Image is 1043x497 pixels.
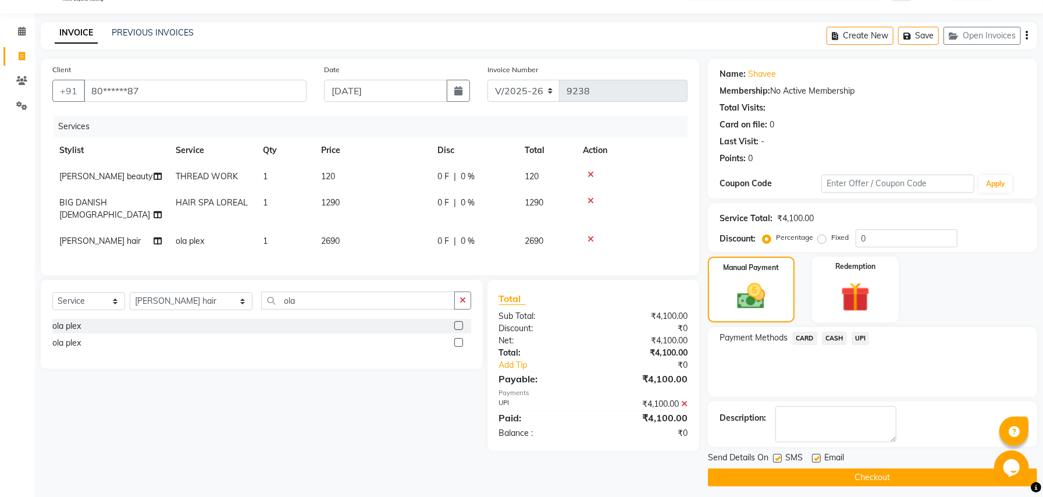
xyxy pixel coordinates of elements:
span: ola plex [176,236,204,246]
div: ₹4,100.00 [593,372,696,386]
th: Qty [256,137,314,164]
input: Search or Scan [261,292,455,310]
div: ₹4,100.00 [593,347,696,359]
div: Paid: [490,411,593,425]
span: 0 % [461,171,475,183]
div: Last Visit: [720,136,759,148]
span: 2690 [525,236,543,246]
div: No Active Membership [720,85,1026,97]
div: ₹0 [610,359,696,371]
div: Service Total: [720,212,773,225]
span: 1 [263,171,268,182]
th: Action [576,137,688,164]
iframe: chat widget [994,450,1031,485]
th: Disc [430,137,518,164]
th: Service [169,137,256,164]
div: ola plex [52,320,81,332]
span: 0 % [461,197,475,209]
button: +91 [52,80,85,102]
span: 1 [263,236,268,246]
div: Sub Total: [490,310,593,322]
button: Apply [979,175,1012,193]
div: Name: [720,68,746,80]
div: Card on file: [720,119,767,131]
span: | [454,235,456,247]
a: INVOICE [55,23,98,44]
span: THREAD WORK [176,171,238,182]
div: ola plex [52,337,81,349]
span: 1290 [321,197,340,208]
div: Payable: [490,372,593,386]
div: Discount: [490,322,593,335]
div: ₹0 [593,322,696,335]
span: 0 % [461,235,475,247]
span: 1290 [525,197,543,208]
div: 0 [748,152,753,165]
span: HAIR SPA LOREAL [176,197,248,208]
th: Total [518,137,576,164]
span: CASH [822,332,847,345]
div: Coupon Code [720,177,821,190]
label: Invoice Number [487,65,538,75]
input: Enter Offer / Coupon Code [821,175,974,193]
div: Membership: [720,85,770,97]
img: _cash.svg [728,280,774,313]
div: ₹4,100.00 [593,335,696,347]
span: 120 [321,171,335,182]
th: Price [314,137,430,164]
label: Redemption [835,261,875,272]
span: CARD [792,332,817,345]
div: ₹4,100.00 [593,411,696,425]
div: Total: [490,347,593,359]
span: Payment Methods [720,332,788,344]
a: PREVIOUS INVOICES [112,27,194,38]
span: 0 F [437,197,449,209]
th: Stylist [52,137,169,164]
a: Shavee [748,68,776,80]
label: Client [52,65,71,75]
span: BIG DANISH [DEMOGRAPHIC_DATA] [59,197,150,220]
span: SMS [785,452,803,466]
a: Add Tip [490,359,611,371]
span: Total [499,293,526,305]
img: _gift.svg [832,279,880,315]
div: Total Visits: [720,102,766,114]
span: [PERSON_NAME] hair [59,236,141,246]
div: ₹4,100.00 [593,398,696,410]
span: 120 [525,171,539,182]
span: Send Details On [708,452,768,466]
span: | [454,197,456,209]
div: UPI [490,398,593,410]
div: Net: [490,335,593,347]
label: Fixed [831,232,849,243]
span: Email [824,452,844,466]
span: 1 [263,197,268,208]
button: Checkout [708,468,1037,487]
span: [PERSON_NAME] beauty [59,171,152,182]
div: Description: [720,412,766,424]
label: Date [324,65,340,75]
span: 0 F [437,171,449,183]
div: Services [54,116,696,137]
button: Save [898,27,939,45]
button: Open Invoices [944,27,1021,45]
div: Balance : [490,427,593,439]
label: Manual Payment [723,262,779,273]
div: - [761,136,764,148]
div: Points: [720,152,746,165]
div: ₹0 [593,427,696,439]
span: UPI [852,332,870,345]
div: Discount: [720,233,756,245]
span: | [454,171,456,183]
label: Percentage [776,232,813,243]
button: Create New [827,27,894,45]
div: ₹4,100.00 [593,310,696,322]
div: Payments [499,388,688,398]
span: 2690 [321,236,340,246]
span: 0 F [437,235,449,247]
div: 0 [770,119,774,131]
div: ₹4,100.00 [777,212,814,225]
input: Search by Name/Mobile/Email/Code [84,80,307,102]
